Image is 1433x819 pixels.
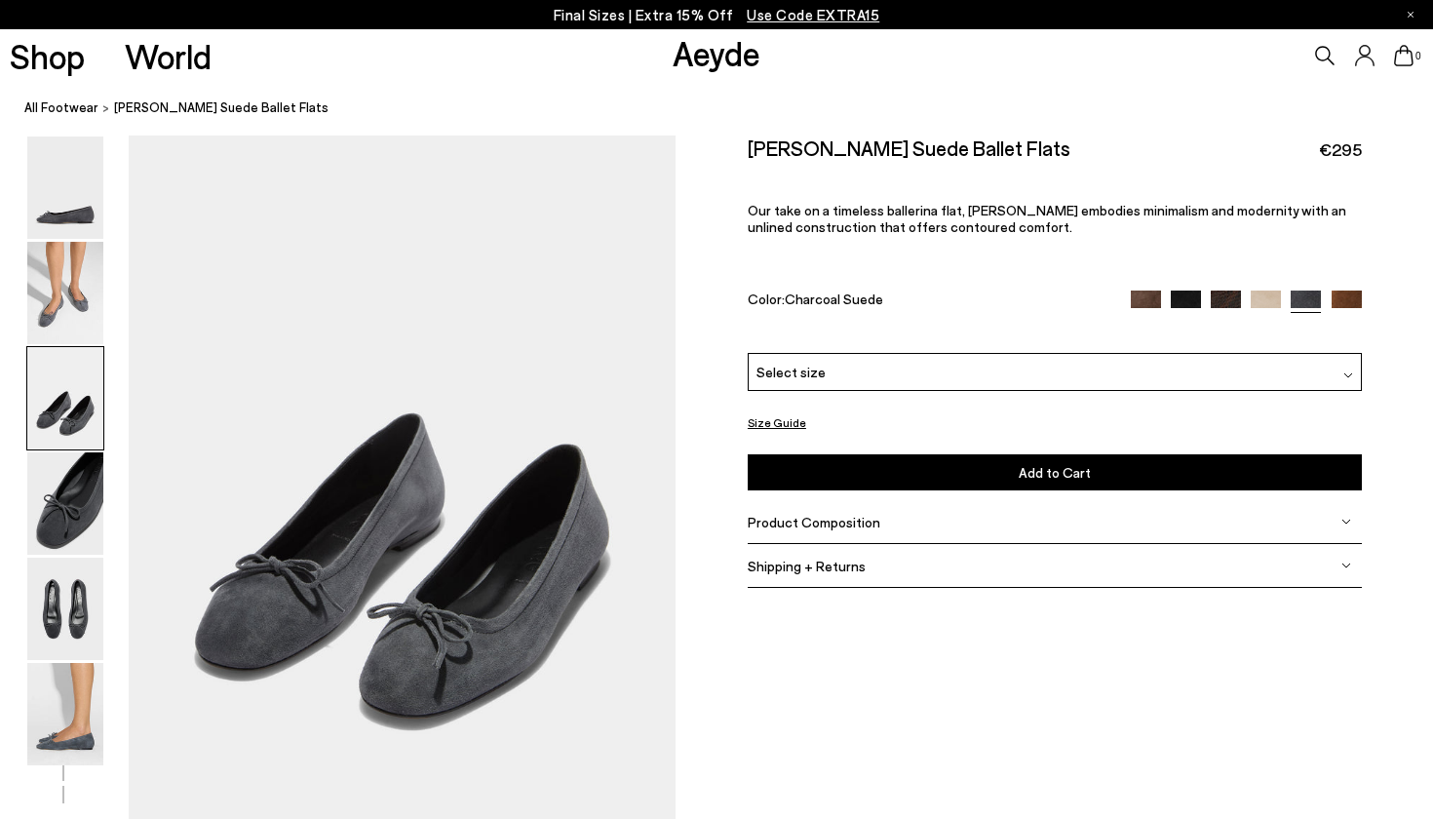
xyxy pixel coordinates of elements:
nav: breadcrumb [24,82,1433,136]
p: Final Sizes | Extra 15% Off [554,3,880,27]
h2: [PERSON_NAME] Suede Ballet Flats [748,136,1070,160]
span: Product Composition [748,514,880,530]
a: World [125,39,212,73]
span: €295 [1319,137,1362,162]
img: Delfina Suede Ballet Flats - Image 4 [27,452,103,555]
a: Aeyde [673,32,760,73]
img: Delfina Suede Ballet Flats - Image 3 [27,347,103,449]
span: [PERSON_NAME] Suede Ballet Flats [114,97,329,118]
img: Delfina Suede Ballet Flats - Image 5 [27,558,103,660]
img: Delfina Suede Ballet Flats - Image 6 [27,663,103,765]
img: svg%3E [1341,561,1351,570]
a: 0 [1394,45,1414,66]
span: Navigate to /collections/ss25-final-sizes [747,6,879,23]
span: Select size [756,362,826,382]
span: Add to Cart [1019,464,1091,481]
a: Shop [10,39,85,73]
button: Add to Cart [748,454,1362,490]
span: 0 [1414,51,1423,61]
img: Delfina Suede Ballet Flats - Image 1 [27,136,103,239]
div: Color: [748,291,1111,313]
span: Our take on a timeless ballerina flat, [PERSON_NAME] embodies minimalism and modernity with an un... [748,202,1346,235]
span: Charcoal Suede [785,291,883,307]
button: Size Guide [748,410,806,435]
img: Delfina Suede Ballet Flats - Image 2 [27,242,103,344]
span: Shipping + Returns [748,558,866,574]
img: svg%3E [1343,370,1353,380]
img: svg%3E [1341,517,1351,526]
a: All Footwear [24,97,98,118]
